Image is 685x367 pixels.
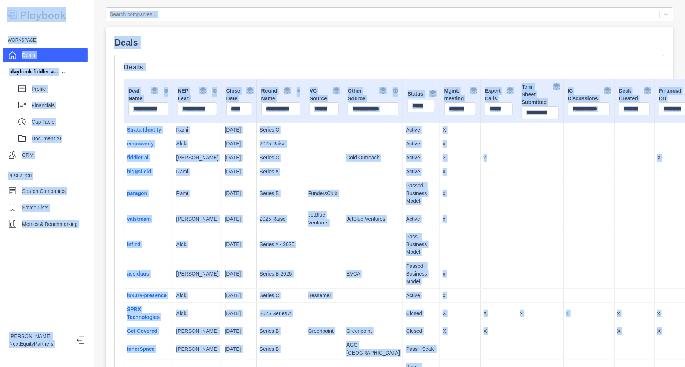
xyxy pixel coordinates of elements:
a: SPRX Technologies [127,306,160,320]
div: Term Sheet Submitted [522,83,558,106]
p: Active [406,154,437,162]
p: x [484,154,514,162]
p: [DATE] [225,215,254,223]
a: Infrrd [127,241,141,247]
div: Other Source [348,87,398,102]
p: Metrics & Benchmarking [22,220,78,228]
a: valstream [127,216,151,222]
p: Greenpoint [346,327,400,335]
p: Alok [176,140,218,148]
div: NEP Lead [178,87,217,102]
p: X [443,310,477,317]
p: Financials [32,102,88,109]
img: Group By [151,87,158,94]
div: Expert Calls [485,87,513,102]
p: 2025 Series A [260,310,302,317]
p: Alok [176,241,218,248]
img: Group By [379,87,387,94]
p: Active [406,168,437,176]
p: [DATE] [225,292,254,299]
a: fiddler-ai [127,155,149,161]
p: AGC [GEOGRAPHIC_DATA] [346,341,400,357]
p: Active [406,292,437,299]
img: Group By [553,83,560,90]
p: [DATE] [225,126,254,134]
p: 2025 Raise [260,215,302,223]
p: Rami [176,126,218,134]
p: Series C [260,126,302,134]
p: [PERSON_NAME] [176,270,218,278]
p: Series A - 2025 [260,241,302,248]
p: Bessemer [308,292,340,299]
p: x [443,292,477,299]
p: Active [406,126,437,134]
p: X [443,154,477,162]
p: [DATE] [225,310,254,317]
p: [PERSON_NAME] [176,215,218,223]
p: [DATE] [225,270,254,278]
p: Greenpoint [308,327,340,335]
a: empowerly [127,141,154,147]
p: x [520,310,560,317]
div: IC Discussions [568,87,610,102]
img: Sort [297,87,300,94]
p: x [617,310,651,317]
div: Mgmt. meeting [444,87,476,102]
p: Passed - Business Model [406,182,437,205]
p: Closed [406,310,437,317]
p: 2025 Raise [260,140,302,148]
p: Passed - Business Model [406,262,437,285]
p: X [484,327,514,335]
p: Deals [114,36,664,49]
p: Series B 2025 [260,270,302,278]
p: [DATE] [225,241,254,248]
p: CRM [22,151,34,159]
p: [PERSON_NAME] [176,154,218,162]
p: [DATE] [225,190,254,197]
img: Sort [212,87,217,94]
p: Cold Outreach [346,154,400,162]
p: Series B [260,190,302,197]
img: logo-colored [7,7,66,22]
div: Round Name [261,87,300,102]
a: assiduus [127,271,149,277]
a: Get Covered [127,328,157,334]
p: Series C [260,292,302,299]
p: x [443,215,477,223]
img: Sort [164,87,169,94]
p: Search Companies [22,187,66,195]
p: Series C [260,154,302,162]
p: [DATE] [225,168,254,176]
a: higgsfield [127,169,151,174]
p: [DATE] [225,154,254,162]
p: Series A [260,168,302,176]
img: Group By [333,87,340,94]
p: Pass - Scale [406,345,437,353]
p: [PERSON_NAME] [9,332,71,340]
p: Closed [406,327,437,335]
p: X [484,310,514,317]
p: x [443,270,477,278]
p: Series B [260,345,302,353]
p: [DATE] [225,327,254,335]
div: Deck Created [619,87,650,102]
p: [DATE] [225,140,254,148]
img: Sort [393,87,398,94]
p: 1 [566,310,611,317]
p: FundersClub [308,190,340,197]
p: Series B [260,327,302,335]
p: Rami [176,168,218,176]
img: Group By [470,87,477,94]
a: InnerSpace [127,346,154,352]
p: JetBlue Ventures [308,211,340,227]
img: Group By [429,90,437,97]
img: Group By [507,87,514,94]
p: EVCA [346,270,400,278]
p: Profile [32,85,88,93]
p: Active [406,140,437,148]
p: Document AI [32,135,88,143]
p: Alok [176,292,218,299]
a: Strata Identity [127,127,161,133]
p: Cap Table [32,118,88,126]
p: JetBlue Ventures [346,215,400,223]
